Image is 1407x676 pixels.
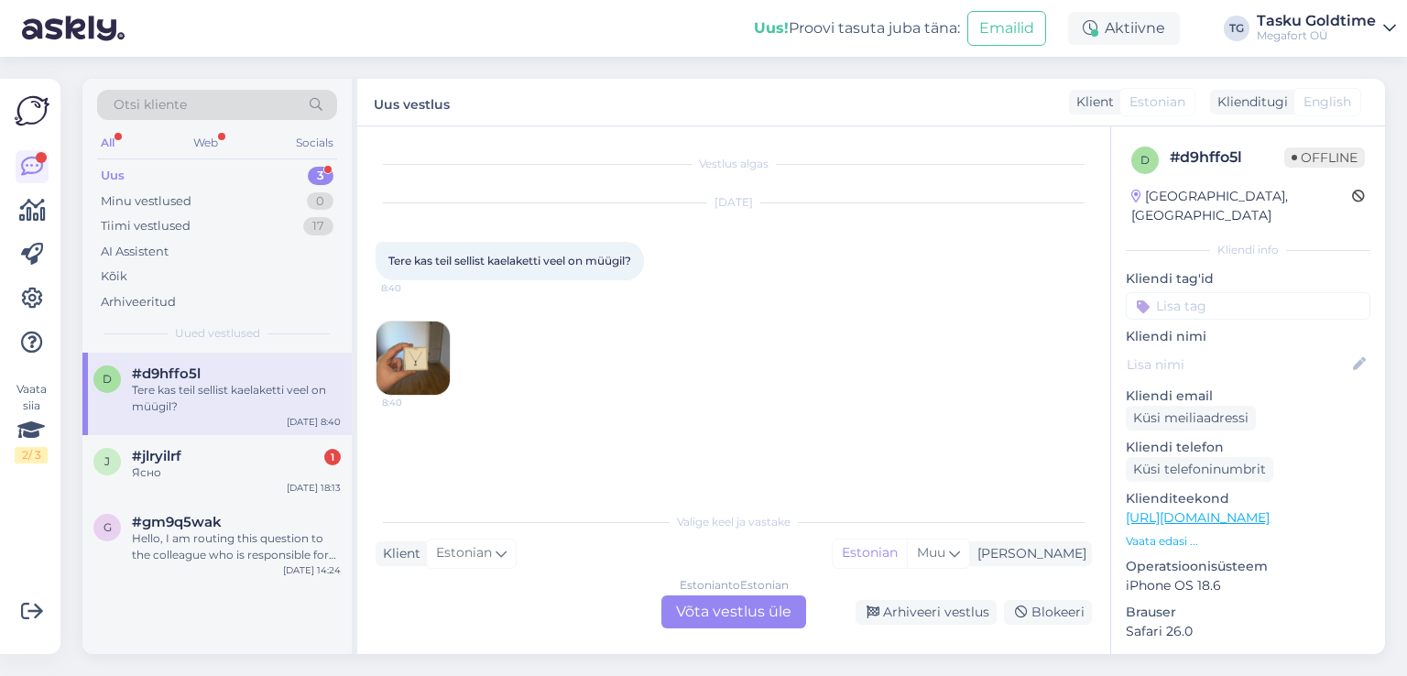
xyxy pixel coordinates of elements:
[175,325,260,342] span: Uued vestlused
[101,293,176,311] div: Arhiveeritud
[132,448,181,464] span: #jlryilrf
[101,192,191,211] div: Minu vestlused
[382,396,451,409] span: 8:40
[132,514,222,530] span: #gm9q5wak
[1126,457,1273,482] div: Küsi telefoninumbrit
[303,217,333,235] div: 17
[833,540,907,567] div: Estonian
[376,514,1092,530] div: Valige keel ja vastake
[104,520,112,534] span: g
[132,464,341,481] div: Ясно
[1126,242,1370,258] div: Kliendi info
[1126,576,1370,595] p: iPhone OS 18.6
[376,156,1092,172] div: Vestlus algas
[436,543,492,563] span: Estonian
[856,600,997,625] div: Arhiveeri vestlus
[1126,603,1370,622] p: Brauser
[132,382,341,415] div: Tere kas teil sellist kaelaketti veel on müügil?
[1257,14,1376,28] div: Tasku Goldtime
[190,131,222,155] div: Web
[15,381,48,463] div: Vaata siia
[1126,509,1270,526] a: [URL][DOMAIN_NAME]
[1126,533,1370,550] p: Vaata edasi ...
[754,19,789,37] b: Uus!
[1131,187,1352,225] div: [GEOGRAPHIC_DATA], [GEOGRAPHIC_DATA]
[307,192,333,211] div: 0
[967,11,1046,46] button: Emailid
[1257,14,1396,43] a: Tasku GoldtimeMegafort OÜ
[104,454,110,468] span: j
[1127,354,1349,375] input: Lisa nimi
[1126,406,1256,431] div: Küsi meiliaadressi
[101,167,125,185] div: Uus
[101,267,127,286] div: Kõik
[97,131,118,155] div: All
[114,95,187,114] span: Otsi kliente
[1126,292,1370,320] input: Lisa tag
[376,544,420,563] div: Klient
[680,577,789,594] div: Estonian to Estonian
[324,449,341,465] div: 1
[1303,93,1351,112] span: English
[1284,147,1365,168] span: Offline
[1126,269,1370,289] p: Kliendi tag'id
[103,372,112,386] span: d
[1126,557,1370,576] p: Operatsioonisüsteem
[1126,327,1370,346] p: Kliendi nimi
[381,281,450,295] span: 8:40
[287,481,341,495] div: [DATE] 18:13
[1257,28,1376,43] div: Megafort OÜ
[970,544,1086,563] div: [PERSON_NAME]
[1126,438,1370,457] p: Kliendi telefon
[15,447,48,463] div: 2 / 3
[376,194,1092,211] div: [DATE]
[1224,16,1249,41] div: TG
[15,93,49,128] img: Askly Logo
[376,322,450,395] img: Attachment
[1068,12,1180,45] div: Aktiivne
[1129,93,1185,112] span: Estonian
[754,17,960,39] div: Proovi tasuta juba täna:
[287,415,341,429] div: [DATE] 8:40
[388,254,631,267] span: Tere kas teil sellist kaelaketti veel on müügil?
[283,563,341,577] div: [DATE] 14:24
[1004,600,1092,625] div: Blokeeri
[917,544,945,561] span: Muu
[101,243,169,261] div: AI Assistent
[101,217,191,235] div: Tiimi vestlused
[1140,153,1150,167] span: d
[308,167,333,185] div: 3
[1126,387,1370,406] p: Kliendi email
[1126,489,1370,508] p: Klienditeekond
[1069,93,1114,112] div: Klient
[1126,622,1370,641] p: Safari 26.0
[292,131,337,155] div: Socials
[661,595,806,628] div: Võta vestlus üle
[132,530,341,563] div: Hello, I am routing this question to the colleague who is responsible for this topic. The reply m...
[132,365,201,382] span: #d9hffo5l
[374,90,450,114] label: Uus vestlus
[1170,147,1284,169] div: # d9hffo5l
[1210,93,1288,112] div: Klienditugi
